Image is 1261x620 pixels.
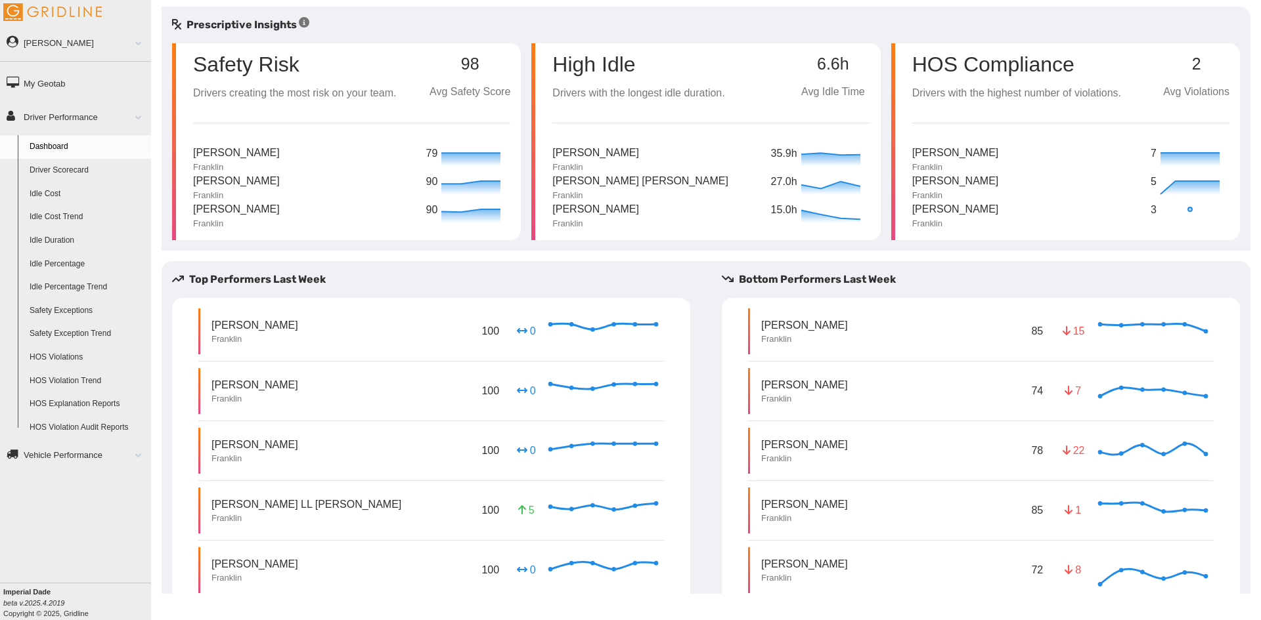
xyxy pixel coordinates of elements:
a: Dashboard [24,135,151,159]
p: 0 [516,562,537,577]
h5: Prescriptive Insights [172,17,309,33]
p: High Idle [552,54,724,75]
p: 0 [516,443,537,458]
p: 5 [1151,174,1157,190]
p: Franklin [211,453,298,465]
a: Idle Cost [24,182,151,206]
p: 1 [1063,503,1084,518]
p: Franklin [193,218,280,230]
a: Safety Exceptions [24,299,151,323]
p: 6.6h [796,55,870,73]
a: Driver Scorecard [24,159,151,182]
p: Franklin [912,190,999,201]
p: Franklin [193,190,280,201]
p: 8 [1063,562,1084,577]
p: Drivers with the longest idle duration. [552,85,724,102]
a: Idle Percentage Trend [24,276,151,299]
p: Franklin [211,333,298,345]
p: 27.0h [771,174,798,190]
p: [PERSON_NAME] [PERSON_NAME] [552,173,728,190]
p: 15 [1063,323,1084,339]
p: 78 [1029,440,1046,461]
p: 0 [516,383,537,398]
p: Franklin [761,512,848,524]
a: HOS Violations [24,346,151,369]
p: 90 [426,202,439,218]
p: Drivers with the highest number of violations. [912,85,1121,102]
p: [PERSON_NAME] [912,201,999,218]
p: Franklin [912,161,999,173]
p: Safety Risk [193,54,299,75]
p: Franklin [912,218,999,230]
p: Avg Idle Time [796,84,870,100]
p: [PERSON_NAME] [193,145,280,161]
p: [PERSON_NAME] [193,173,280,190]
p: [PERSON_NAME] [912,173,999,190]
p: [PERSON_NAME] [761,556,848,571]
p: 7 [1063,383,1084,398]
p: [PERSON_NAME] [193,201,280,218]
p: 22 [1063,443,1084,458]
p: 85 [1029,321,1046,341]
p: Franklin [552,161,639,173]
p: [PERSON_NAME] [211,437,298,452]
i: beta v.2025.4.2019 [3,599,64,607]
a: HOS Violation Audit Reports [24,416,151,440]
div: Copyright © 2025, Gridline [3,587,151,619]
p: 100 [479,560,502,580]
a: HOS Explanation Reports [24,392,151,416]
p: 74 [1029,381,1046,401]
a: Idle Cost Trend [24,205,151,229]
p: 79 [426,146,439,162]
p: [PERSON_NAME] [211,556,298,571]
p: [PERSON_NAME] [552,145,639,161]
p: Franklin [211,572,298,584]
p: [PERSON_NAME] [211,377,298,392]
p: 98 [430,55,510,73]
p: Franklin [761,393,848,405]
a: Safety Exception Trend [24,322,151,346]
p: Franklin [552,218,639,230]
p: 35.9h [771,146,798,162]
a: HOS Violation Trend [24,369,151,393]
p: 100 [479,440,502,461]
p: [PERSON_NAME] [552,201,639,218]
p: 3 [1151,202,1157,218]
p: Avg Violations [1163,84,1229,100]
p: Drivers creating the most risk on your team. [193,85,396,102]
p: 15.0h [771,202,798,218]
p: [PERSON_NAME] [912,145,999,161]
p: Franklin [211,512,401,524]
p: Franklin [761,572,848,584]
p: [PERSON_NAME] ll [PERSON_NAME] [211,497,401,512]
p: Franklin [761,333,848,345]
p: 100 [479,500,502,520]
p: Avg Safety Score [430,84,510,100]
p: Franklin [211,393,298,405]
a: Idle Duration [24,229,151,253]
p: [PERSON_NAME] [761,318,848,333]
p: [PERSON_NAME] [761,497,848,512]
b: Imperial Dade [3,588,51,596]
p: HOS Compliance [912,54,1121,75]
p: [PERSON_NAME] [211,318,298,333]
p: 7 [1151,146,1157,162]
p: 0 [516,323,537,339]
p: 100 [479,321,502,341]
h5: Top Performers Last Week [172,272,701,287]
p: 90 [426,174,439,190]
p: 5 [516,503,537,518]
p: 100 [479,381,502,401]
a: Idle Percentage [24,253,151,276]
p: 72 [1029,560,1046,580]
p: 2 [1163,55,1229,73]
h5: Bottom Performers Last Week [722,272,1250,287]
img: Gridline [3,3,102,21]
p: Franklin [552,190,728,201]
p: 85 [1029,500,1046,520]
p: [PERSON_NAME] [761,437,848,452]
p: [PERSON_NAME] [761,377,848,392]
p: Franklin [761,453,848,465]
p: Franklin [193,161,280,173]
